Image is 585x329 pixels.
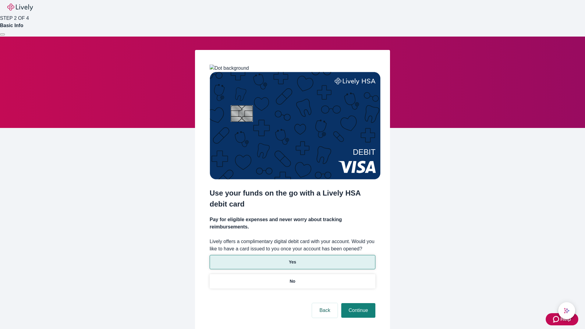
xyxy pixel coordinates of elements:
[290,278,296,285] p: No
[553,316,560,323] svg: Zendesk support icon
[558,302,575,319] button: chat
[210,255,375,269] button: Yes
[564,308,570,314] svg: Lively AI Assistant
[7,4,33,11] img: Lively
[312,303,338,318] button: Back
[210,188,375,210] h2: Use your funds on the go with a Lively HSA debit card
[210,216,375,231] h4: Pay for eligible expenses and never worry about tracking reimbursements.
[210,72,381,179] img: Debit card
[546,313,578,325] button: Zendesk support iconHelp
[289,259,296,265] p: Yes
[341,303,375,318] button: Continue
[210,238,375,253] label: Lively offers a complimentary digital debit card with your account. Would you like to have a card...
[210,65,249,72] img: Dot background
[560,316,571,323] span: Help
[210,274,375,288] button: No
